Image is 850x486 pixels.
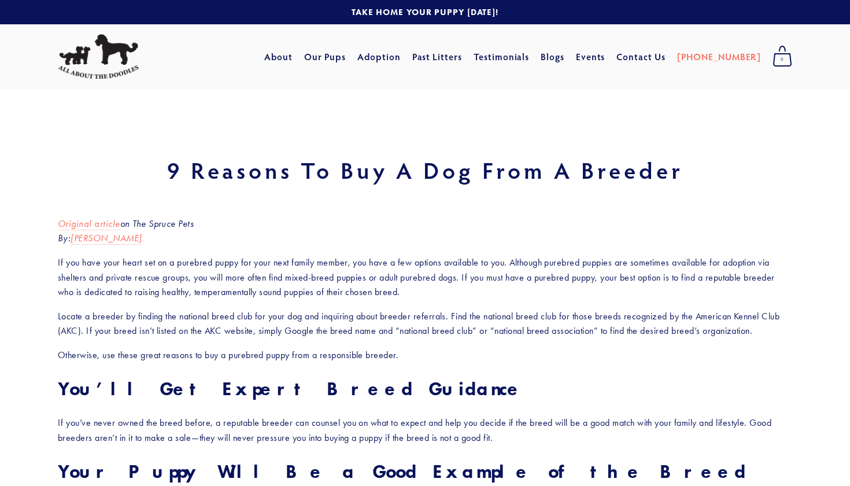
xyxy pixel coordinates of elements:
[357,46,401,67] a: Adoption
[58,218,194,244] em: on The Spruce Pets By:
[58,415,792,445] p: If you’ve never owned the breed before, a reputable breeder can counsel you on what to expect and...
[58,159,792,182] h1: 9 Reasons to Buy a Dog From a Breeder
[71,233,142,244] em: [PERSON_NAME]
[58,218,120,229] em: Original article
[541,46,564,67] a: Blogs
[576,46,605,67] a: Events
[58,460,746,483] strong: Your Puppy Will Be a Good Example of the Breed
[677,46,761,67] a: [PHONE_NUMBER]
[58,34,139,79] img: All About The Doodles
[71,233,142,245] a: [PERSON_NAME]
[304,46,346,67] a: Our Pups
[412,50,463,62] a: Past Litters
[767,42,798,71] a: 0 items in cart
[58,377,524,400] strong: You’ll Get Expert Breed Guidance
[773,52,792,67] span: 0
[616,46,666,67] a: Contact Us
[58,218,120,230] a: Original article
[58,309,792,338] p: Locate a breeder by finding the national breed club for your dog and inquiring about breeder refe...
[474,46,530,67] a: Testimonials
[58,255,792,300] p: If you have your heart set on a purebred puppy for your next family member, you have a few option...
[58,348,792,363] p: Otherwise, use these great reasons to buy a purebred puppy from a responsible breeder.
[264,46,293,67] a: About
